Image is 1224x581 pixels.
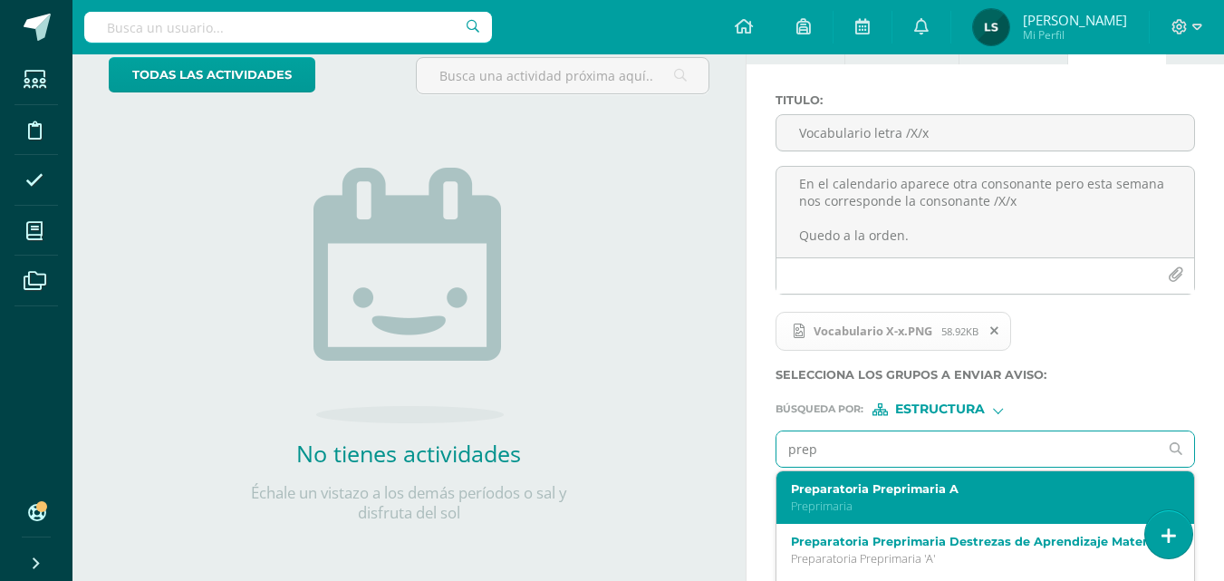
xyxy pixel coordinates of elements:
input: Ej. Primero primaria [776,431,1159,467]
span: Remover archivo [979,321,1010,341]
span: [PERSON_NAME] [1023,11,1127,29]
a: Evento [959,21,1067,64]
a: Tarea [747,21,844,64]
a: Aviso [1068,21,1165,64]
p: Échale un vistazo a los demás períodos o sal y disfruta del sol [227,483,590,523]
p: Preparatoria Preprimaria 'A' [791,551,1164,566]
input: Titulo [776,115,1194,150]
a: Examen [845,21,959,64]
input: Busca un usuario... [84,12,492,43]
span: Vocabulario X-x.PNG [776,312,1011,352]
label: Preparatoria Preprimaria A [791,482,1164,496]
p: Preprimaria [791,499,1164,514]
label: Preparatoria Preprimaria Destrezas de Aprendizaje Matemático A [791,535,1164,548]
textarea: Estimados Padres de Familia: Buenas tardes, reciban un cordial saludo. Adjunto imagen del vocabul... [776,167,1194,257]
label: Selecciona los grupos a enviar aviso : [776,368,1195,382]
img: no_activities.png [313,168,504,423]
span: 58.92KB [941,324,978,338]
a: todas las Actividades [109,57,315,92]
span: Vocabulario X-x.PNG [805,324,941,338]
label: Titulo : [776,93,1195,107]
span: Mi Perfil [1023,27,1127,43]
span: Estructura [895,404,985,414]
h2: No tienes actividades [227,438,590,469]
img: 5e2d56a31ecc6ee28f943e8f4757fc10.png [973,9,1009,45]
input: Busca una actividad próxima aquí... [417,58,708,93]
div: [object Object] [872,403,1008,416]
span: Búsqueda por : [776,404,863,414]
